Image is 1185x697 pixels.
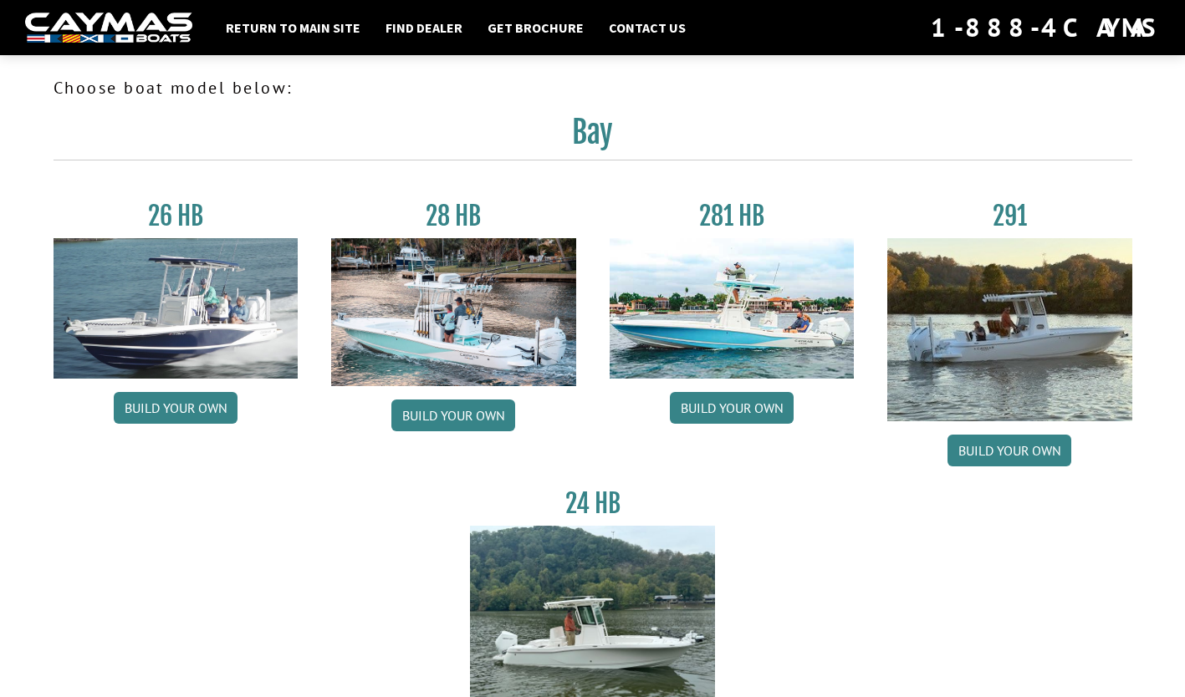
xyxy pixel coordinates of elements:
[54,238,299,379] img: 26_new_photo_resized.jpg
[54,114,1132,160] h2: Bay
[54,201,299,231] h3: 26 HB
[331,201,576,231] h3: 28 HB
[887,201,1132,231] h3: 291
[331,238,576,386] img: 28_hb_thumbnail_for_caymas_connect.jpg
[470,488,715,519] h3: 24 HB
[670,392,794,424] a: Build your own
[600,17,694,38] a: Contact Us
[114,392,238,424] a: Build your own
[391,399,515,431] a: Build your own
[25,13,192,43] img: white-logo-c9c8dbefe5ff5ceceb0f0178aa75bf4bb51f6bca0971e226c86eb53dfe498488.png
[931,9,1160,46] div: 1-888-4CAYMAS
[610,238,855,379] img: 28-hb-twin.jpg
[479,17,592,38] a: Get Brochure
[217,17,369,38] a: Return to main site
[887,238,1132,421] img: 291_Thumbnail.jpg
[947,435,1071,466] a: Build your own
[54,75,1132,100] p: Choose boat model below:
[377,17,471,38] a: Find Dealer
[610,201,855,231] h3: 281 HB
